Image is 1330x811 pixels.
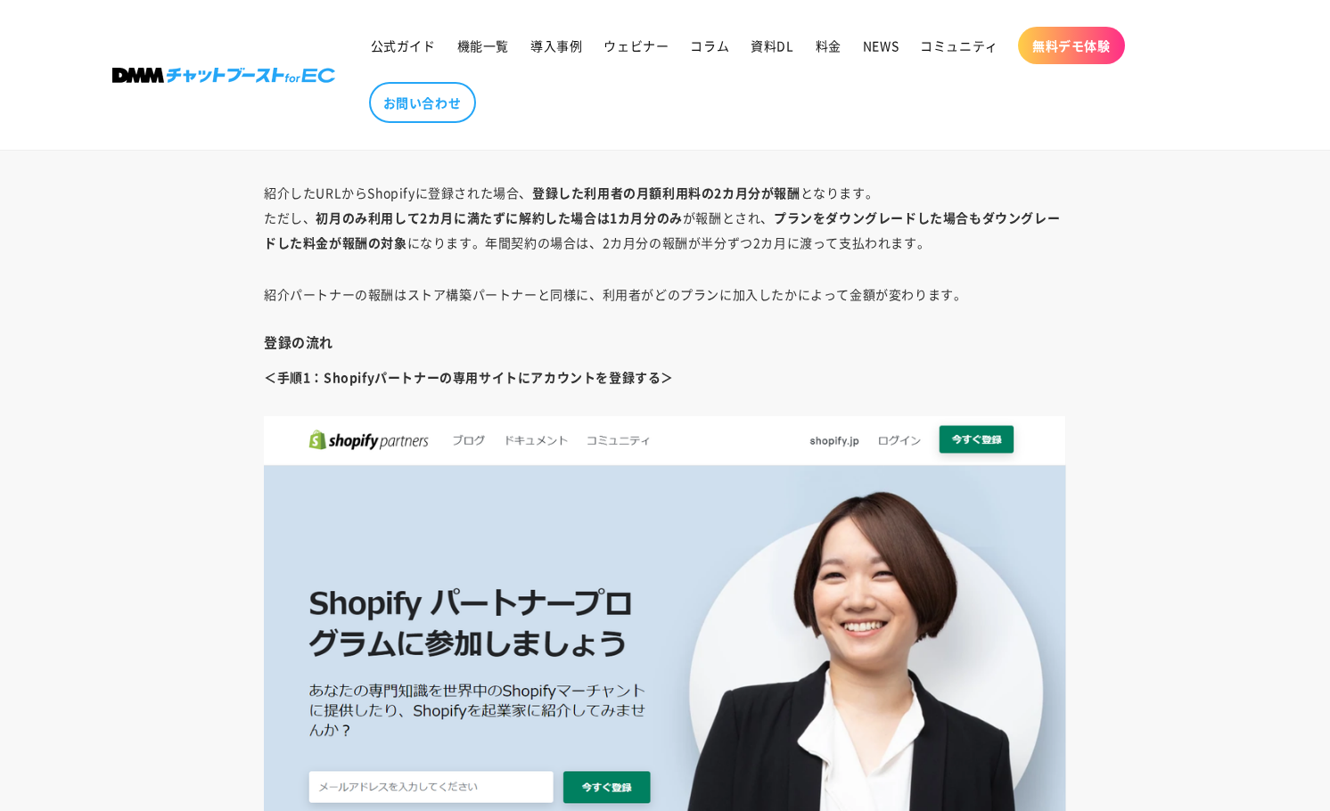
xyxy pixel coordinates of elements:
a: ウェビナー [593,27,679,64]
span: 資料DL [751,37,793,53]
a: 無料デモ体験 [1018,27,1125,64]
img: 株式会社DMM Boost [112,68,335,83]
a: 料金 [805,27,852,64]
span: コラム [690,37,729,53]
a: NEWS [852,27,909,64]
a: お問い合わせ [369,82,476,123]
span: コミュニティ [920,37,998,53]
span: お問い合わせ [383,94,462,111]
a: 機能一覧 [447,27,520,64]
p: 紹介したURLからShopifyに登録された場合、 となります。 ただし、 が報酬とされ、 になります。年間契約の場合は、2カ月分の報酬が半分ずつ2カ月に渡って支払われます。 [264,180,1066,255]
span: 公式ガイド [371,37,436,53]
a: コミュニティ [909,27,1009,64]
strong: ＜手順1：Shopifyパートナーの専用サイトにアカウントを登録する＞ [264,368,674,386]
span: 機能一覧 [457,37,509,53]
p: 紹介パートナーの報酬はストア構築パートナーと同様に、利用者がどのプランに加入したかによって金額が変わります。 [264,282,1066,307]
span: 無料デモ体験 [1032,37,1111,53]
span: 導入事例 [530,37,582,53]
span: ウェビナー [603,37,669,53]
a: 導入事例 [520,27,593,64]
span: NEWS [863,37,899,53]
a: コラム [679,27,740,64]
a: 資料DL [740,27,804,64]
a: 公式ガイド [360,27,447,64]
span: 料金 [816,37,842,53]
strong: 登録した利用者の月額利用料の2カ月分が報酬 [532,184,800,201]
strong: 初月のみ利用して2カ月に満たずに解約した場合は1カ月分のみ [316,209,682,226]
h4: 登録の流れ [264,333,1066,351]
